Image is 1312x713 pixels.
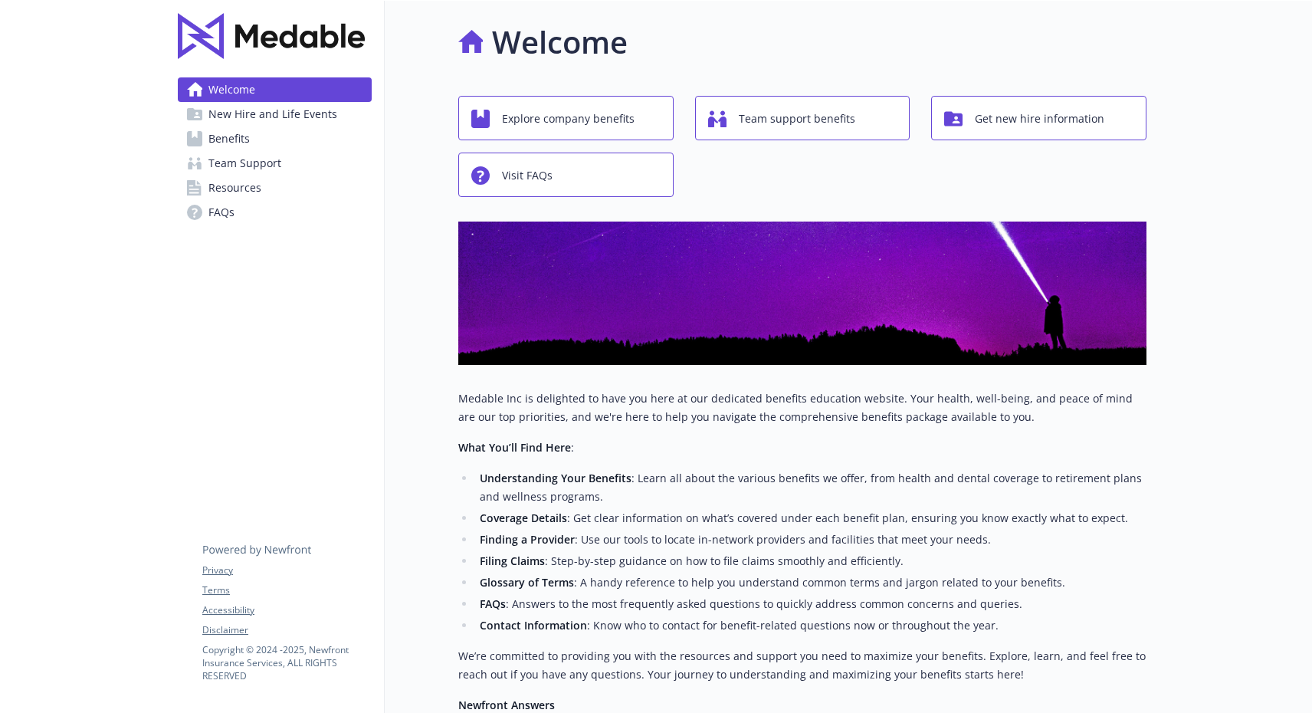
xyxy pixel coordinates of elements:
[458,439,1146,457] p: :
[475,469,1146,506] li: : Learn all about the various benefits we offer, from health and dental coverage to retirement pl...
[492,19,628,65] h1: Welcome
[458,389,1146,426] p: Medable Inc is delighted to have you here at our dedicated benefits education website. Your healt...
[458,96,674,140] button: Explore company benefits
[458,222,1146,365] img: overview page banner
[695,96,910,140] button: Team support benefits
[458,153,674,197] button: Visit FAQs
[178,127,372,151] a: Benefits
[480,596,506,611] strong: FAQs
[202,563,371,577] a: Privacy
[178,102,372,127] a: New Hire and Life Events
[475,552,1146,570] li: : Step-by-step guidance on how to file claims smoothly and efficiently.
[202,603,371,617] a: Accessibility
[475,531,1146,549] li: : Use our tools to locate in-network providers and facilities that meet your needs.
[480,511,567,525] strong: Coverage Details
[480,554,545,568] strong: Filing Claims
[480,471,631,485] strong: Understanding Your Benefits
[739,104,855,133] span: Team support benefits
[208,77,255,102] span: Welcome
[208,151,281,176] span: Team Support
[178,77,372,102] a: Welcome
[480,575,574,590] strong: Glossary of Terms
[178,200,372,225] a: FAQs
[502,104,635,133] span: Explore company benefits
[475,595,1146,613] li: : Answers to the most frequently asked questions to quickly address common concerns and queries.
[202,643,371,682] p: Copyright © 2024 - 2025 , Newfront Insurance Services, ALL RIGHTS RESERVED
[458,698,555,712] strong: Newfront Answers
[178,176,372,200] a: Resources
[475,573,1146,592] li: : A handy reference to help you understand common terms and jargon related to your benefits.
[202,583,371,597] a: Terms
[208,200,235,225] span: FAQs
[475,509,1146,527] li: : Get clear information on what’s covered under each benefit plan, ensuring you know exactly what...
[975,104,1104,133] span: Get new hire information
[458,440,571,455] strong: What You’ll Find Here
[178,151,372,176] a: Team Support
[208,127,250,151] span: Benefits
[480,532,575,547] strong: Finding a Provider
[202,623,371,637] a: Disclaimer
[458,647,1146,684] p: We’re committed to providing you with the resources and support you need to maximize your benefit...
[931,96,1146,140] button: Get new hire information
[480,618,587,632] strong: Contact Information
[475,616,1146,635] li: : Know who to contact for benefit-related questions now or throughout the year.
[208,176,261,200] span: Resources
[502,161,553,190] span: Visit FAQs
[208,102,337,127] span: New Hire and Life Events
